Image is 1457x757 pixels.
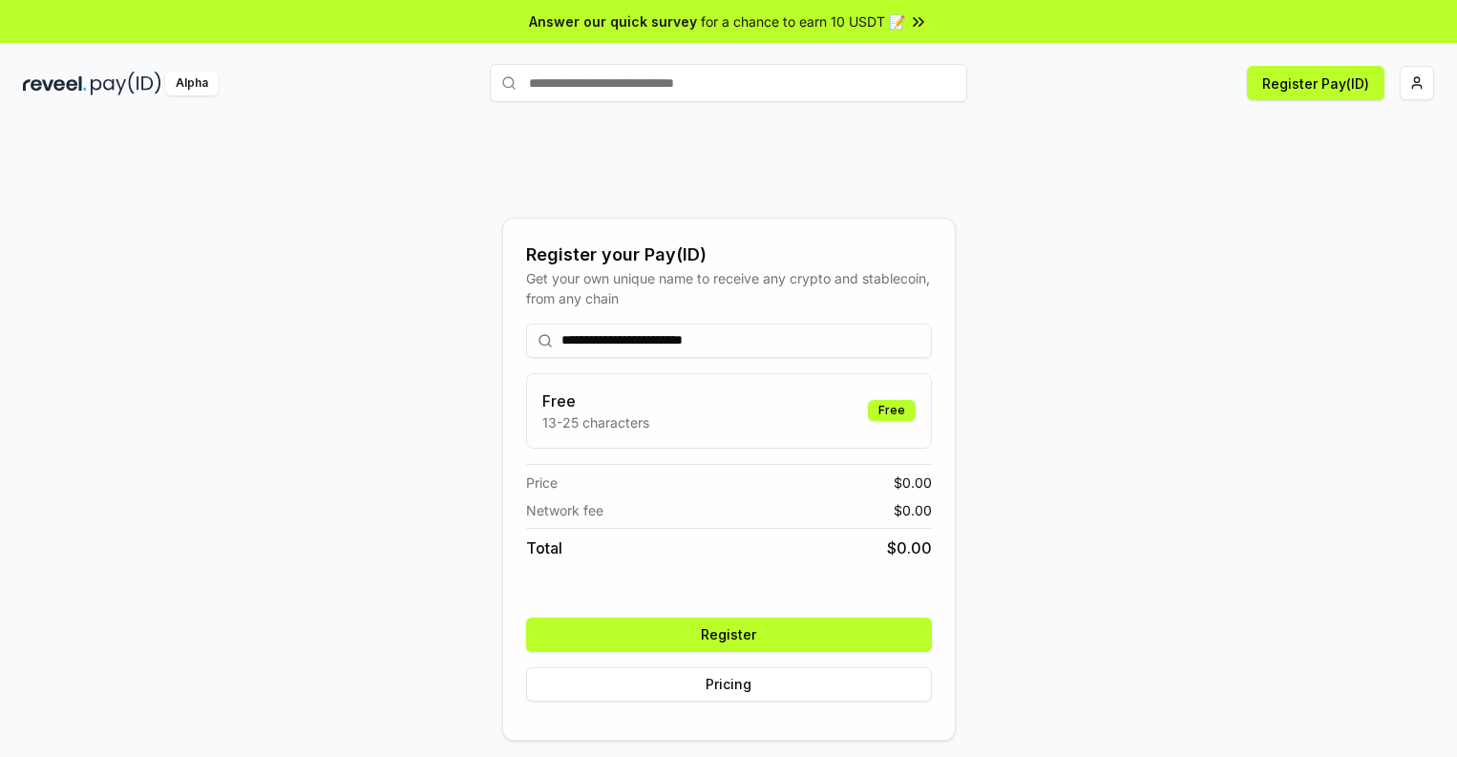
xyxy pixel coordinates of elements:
[526,536,562,559] span: Total
[529,11,697,32] span: Answer our quick survey
[542,412,649,432] p: 13-25 characters
[526,473,558,493] span: Price
[894,500,932,520] span: $ 0.00
[526,500,603,520] span: Network fee
[526,667,932,702] button: Pricing
[526,242,932,268] div: Register your Pay(ID)
[91,72,161,95] img: pay_id
[23,72,87,95] img: reveel_dark
[894,473,932,493] span: $ 0.00
[526,618,932,652] button: Register
[701,11,905,32] span: for a chance to earn 10 USDT 📝
[887,536,932,559] span: $ 0.00
[542,389,649,412] h3: Free
[868,400,916,421] div: Free
[526,268,932,308] div: Get your own unique name to receive any crypto and stablecoin, from any chain
[165,72,219,95] div: Alpha
[1247,66,1384,100] button: Register Pay(ID)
